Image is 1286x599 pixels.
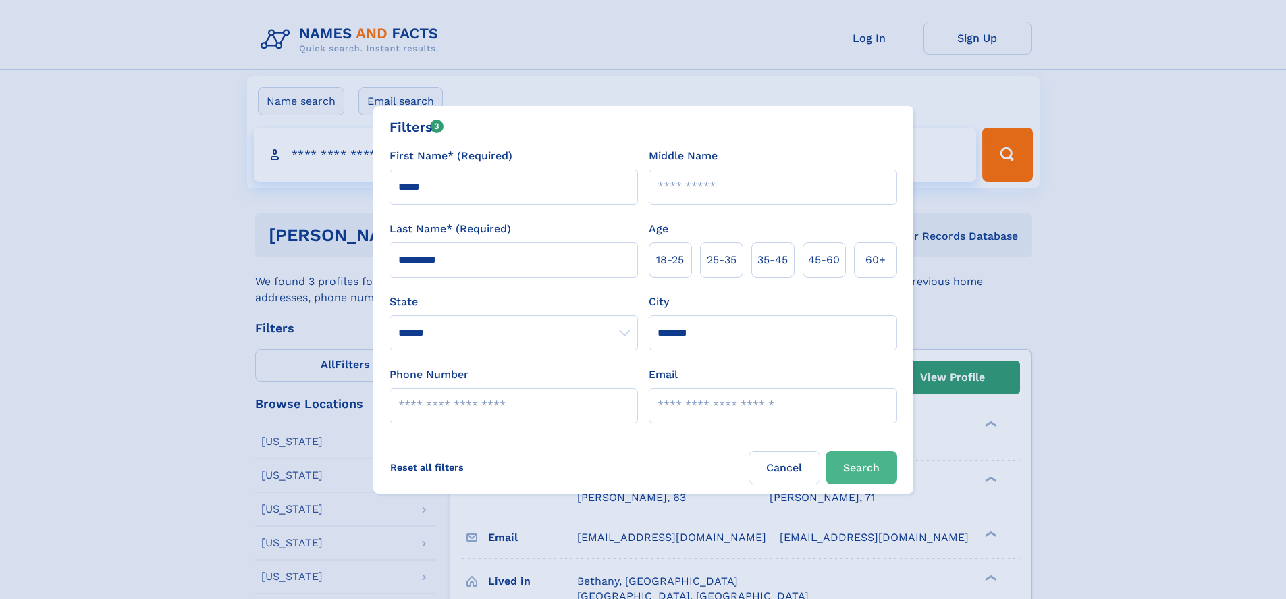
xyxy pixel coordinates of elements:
label: First Name* (Required) [390,148,512,164]
label: Reset all filters [381,451,473,484]
span: 35‑45 [757,252,788,268]
label: Age [649,221,668,237]
label: City [649,294,669,310]
span: 25‑35 [707,252,736,268]
span: 60+ [865,252,886,268]
label: Email [649,367,678,383]
label: Phone Number [390,367,468,383]
label: State [390,294,638,310]
label: Middle Name [649,148,718,164]
label: Cancel [749,451,820,484]
label: Last Name* (Required) [390,221,511,237]
span: 45‑60 [808,252,840,268]
button: Search [826,451,897,484]
div: Filters [390,117,444,137]
span: 18‑25 [656,252,684,268]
